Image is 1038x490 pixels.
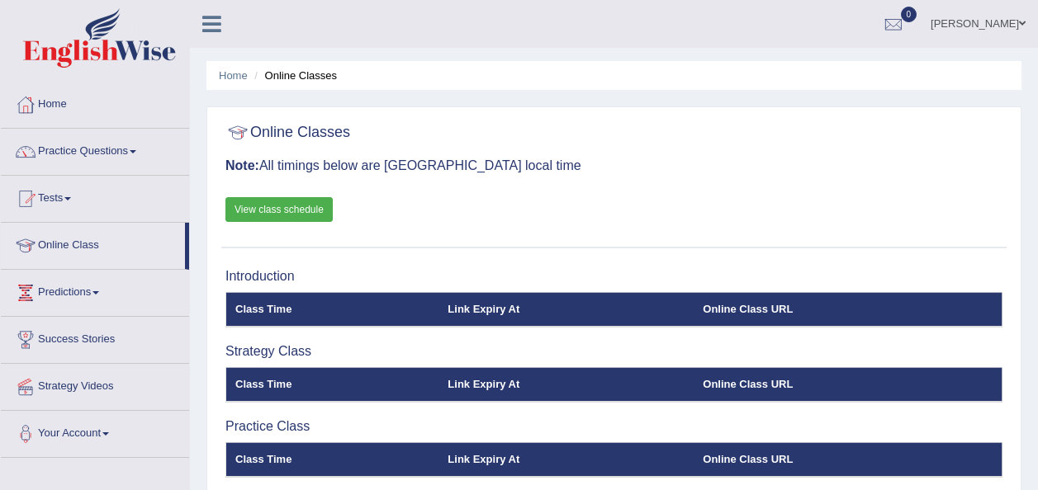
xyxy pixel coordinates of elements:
[225,344,1002,359] h3: Strategy Class
[226,442,439,477] th: Class Time
[694,367,1002,402] th: Online Class URL
[1,317,189,358] a: Success Stories
[694,442,1002,477] th: Online Class URL
[1,364,189,405] a: Strategy Videos
[250,68,337,83] li: Online Classes
[225,120,350,145] h2: Online Classes
[225,419,1002,434] h3: Practice Class
[1,411,189,452] a: Your Account
[226,367,439,402] th: Class Time
[1,129,189,170] a: Practice Questions
[225,269,1002,284] h3: Introduction
[438,442,694,477] th: Link Expiry At
[225,158,259,172] b: Note:
[694,292,1002,327] th: Online Class URL
[438,292,694,327] th: Link Expiry At
[225,197,333,222] a: View class schedule
[1,82,189,123] a: Home
[438,367,694,402] th: Link Expiry At
[225,158,1002,173] h3: All timings below are [GEOGRAPHIC_DATA] local time
[226,292,439,327] th: Class Time
[1,176,189,217] a: Tests
[1,223,185,264] a: Online Class
[901,7,917,22] span: 0
[1,270,189,311] a: Predictions
[219,69,248,82] a: Home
